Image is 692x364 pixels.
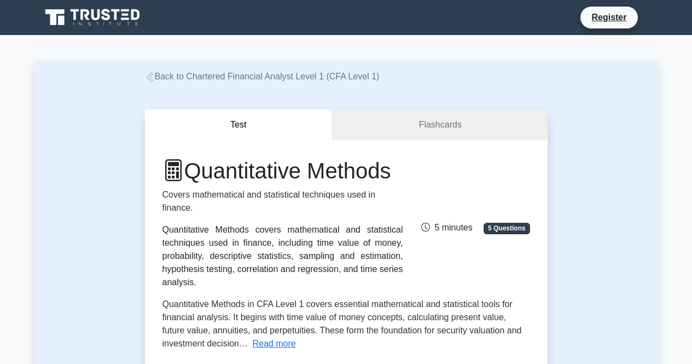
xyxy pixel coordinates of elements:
div: Quantitative Methods covers mathematical and statistical techniques used in finance, including ti... [162,223,403,289]
h1: Quantitative Methods [162,158,403,184]
span: Quantitative Methods in CFA Level 1 covers essential mathematical and statistical tools for finan... [162,299,522,348]
button: Test [145,109,333,141]
button: Read more [252,337,295,350]
span: 5 minutes [421,223,472,232]
p: Covers mathematical and statistical techniques used in finance. [162,188,403,215]
a: Register [585,10,633,24]
a: Back to Chartered Financial Analyst Level 1 (CFA Level 1) [145,72,380,81]
a: Flashcards [333,109,547,141]
span: 5 Questions [484,223,530,234]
